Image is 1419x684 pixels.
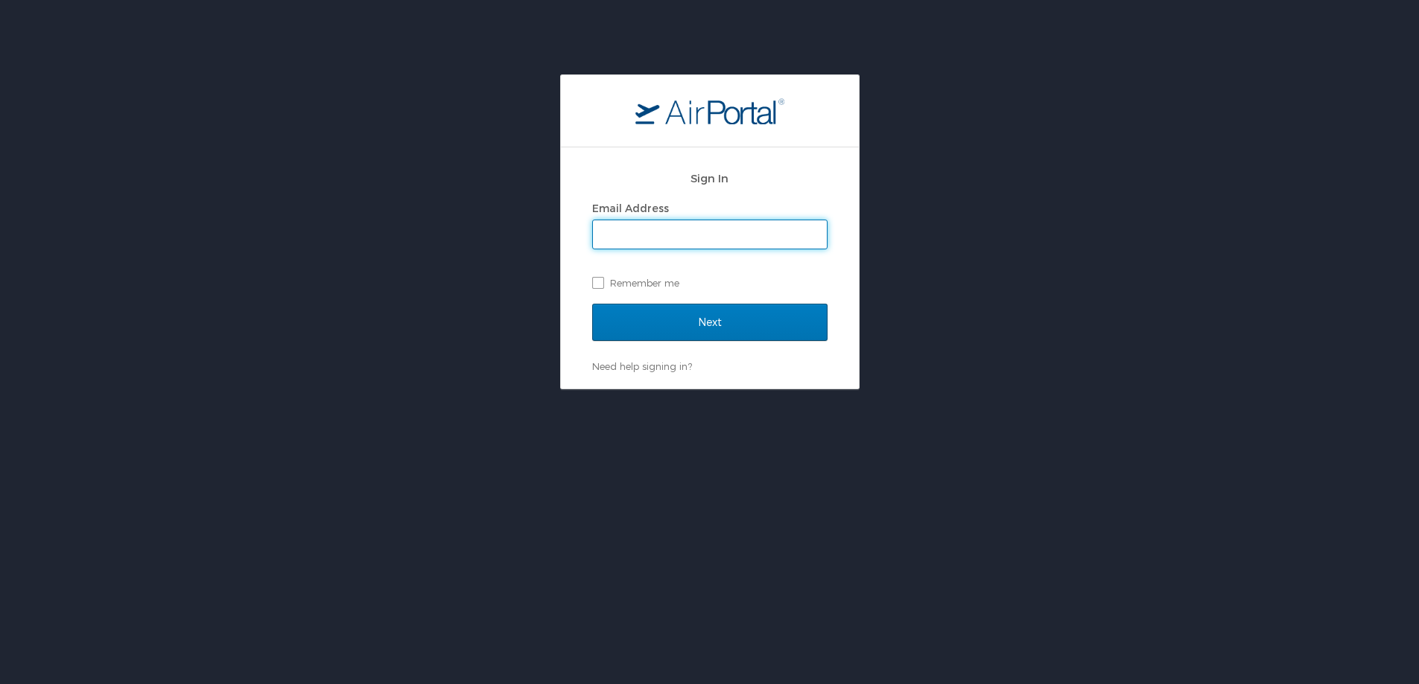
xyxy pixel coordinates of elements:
label: Email Address [592,202,669,214]
input: Next [592,304,828,341]
h2: Sign In [592,170,828,187]
label: Remember me [592,272,828,294]
img: logo [635,98,784,124]
a: Need help signing in? [592,360,692,372]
